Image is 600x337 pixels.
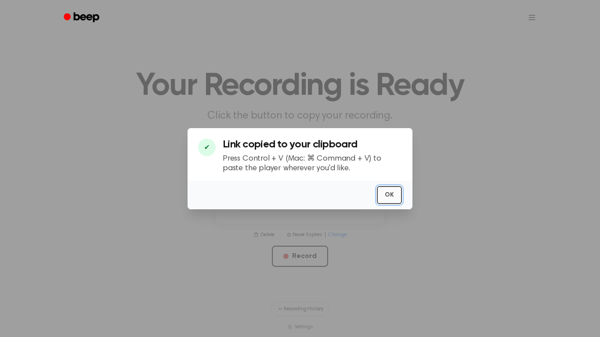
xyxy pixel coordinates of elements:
a: Beep [58,9,107,26]
h3: Link copied to your clipboard [223,139,402,151]
div: ✔ [198,139,216,156]
button: OK [377,186,402,204]
button: Open menu [521,7,542,28]
p: Press Control + V (Mac: ⌘ Command + V) to paste the player wherever you'd like. [223,154,402,174]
